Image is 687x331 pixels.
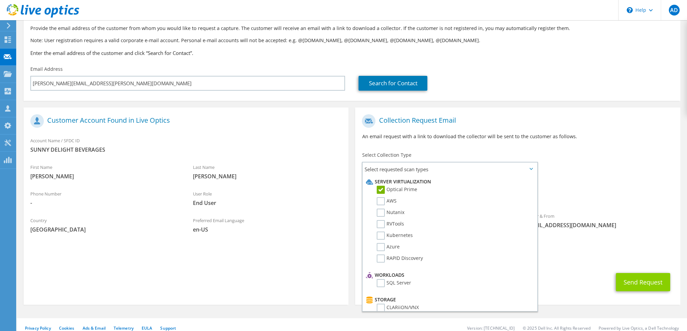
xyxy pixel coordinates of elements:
li: Powered by Live Optics, a Dell Technology [599,325,679,331]
p: An email request with a link to download the collector will be sent to the customer as follows. [362,133,673,140]
p: Note: User registration requires a valid corporate e-mail account. Personal e-mail accounts will ... [30,37,674,44]
span: [GEOGRAPHIC_DATA] [30,226,179,233]
label: Optical Prime [377,186,417,194]
label: RVTools [377,220,404,228]
span: [PERSON_NAME] [193,173,342,180]
p: Provide the email address of the customer from whom you would like to request a capture. The cust... [30,25,674,32]
span: Select requested scan types [363,162,537,176]
a: Ads & Email [83,325,106,331]
a: Search for Contact [359,76,427,91]
h3: Enter the email address of the customer and click “Search for Contact”. [30,49,674,57]
div: CC & Reply To [355,243,680,266]
label: Email Address [30,66,63,72]
label: RAPID Discovery [377,254,423,263]
span: SUNNY DELIGHT BEVERAGES [30,146,342,153]
div: Preferred Email Language [186,213,349,237]
span: AD [669,5,680,16]
li: Workloads [364,271,534,279]
label: Select Collection Type [362,152,411,158]
div: Account Name / SFDC ID [24,133,348,157]
label: SQL Server [377,279,411,287]
li: © 2025 Dell Inc. All Rights Reserved [523,325,591,331]
h1: Customer Account Found in Live Optics [30,114,338,128]
a: EULA [142,325,152,331]
div: Requested Collections [355,179,680,206]
a: Support [160,325,176,331]
label: CLARiiON/VNX [377,304,419,312]
span: [PERSON_NAME] [30,173,179,180]
div: To [355,209,518,240]
h1: Collection Request Email [362,114,670,128]
label: Nutanix [377,209,404,217]
a: Cookies [59,325,75,331]
li: Version: [TECHNICAL_ID] [467,325,515,331]
span: en-US [193,226,342,233]
div: Country [24,213,186,237]
div: Sender & From [518,209,680,232]
div: First Name [24,160,186,183]
span: [EMAIL_ADDRESS][DOMAIN_NAME] [524,221,674,229]
label: AWS [377,197,397,205]
svg: \n [627,7,633,13]
li: Storage [364,296,534,304]
span: End User [193,199,342,207]
label: Kubernetes [377,232,413,240]
div: Phone Number [24,187,186,210]
a: Privacy Policy [25,325,51,331]
div: Last Name [186,160,349,183]
label: Azure [377,243,400,251]
div: User Role [186,187,349,210]
li: Server Virtualization [364,178,534,186]
a: Telemetry [114,325,134,331]
button: Send Request [616,273,670,291]
span: - [30,199,179,207]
